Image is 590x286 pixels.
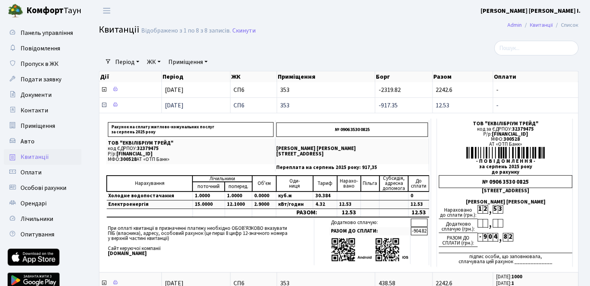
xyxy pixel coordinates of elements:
span: Панель управління [21,29,73,37]
a: Орендарі [4,196,81,211]
div: 5 [493,205,498,214]
td: поточний [192,182,225,191]
div: , [488,219,493,228]
a: Панель управління [4,25,81,41]
div: Додатково сплачую (грн.): [439,219,478,233]
td: поперед. [225,182,252,191]
a: Контакти [4,103,81,118]
p: № 0906 3530 0825 [276,122,428,137]
td: 1.0000 [225,191,252,200]
td: Субсидія, адресна допомога [379,176,408,191]
a: Лічильники [4,211,81,227]
td: РАЗОМ: [276,209,337,217]
a: Особові рахунки [4,180,81,196]
td: РАЗОМ ДО СПЛАТИ: [329,227,410,235]
a: Документи [4,87,81,103]
span: Квитанції [21,153,49,161]
th: Дії [99,71,162,82]
td: 2.9000 [252,200,276,209]
span: 353 [280,87,372,93]
span: 300528 [120,156,137,163]
td: -904.82 [411,227,427,235]
span: 300528 [503,136,520,143]
td: 30.384 [313,191,337,200]
span: Таун [26,4,81,17]
b: Комфорт [26,4,64,17]
a: Скинути [232,27,256,34]
div: ТОВ "ЕКВІЛІБРІУМ ТРЕЙД" [439,121,572,126]
th: Оплати [493,71,578,82]
td: Холодне водопостачання [107,191,192,200]
a: Квитанції [530,21,553,29]
th: Період [162,71,231,82]
span: СП6 [234,87,273,93]
div: [STREET_ADDRESS] [439,188,572,193]
td: 15.0000 [192,200,225,209]
div: 9 [483,233,488,241]
b: 1000 [511,273,522,280]
div: код за ЄДРПОУ: [439,127,572,132]
small: [DATE]: [496,273,522,280]
td: 12.53 [408,209,429,217]
th: Борг [375,71,433,82]
nav: breadcrumb [496,17,590,33]
li: Список [553,21,578,29]
td: До cплати [408,176,429,191]
span: [FINANCIAL_ID] [116,150,152,157]
td: Оди- ниця [276,176,313,191]
p: код ЄДРПОУ: [108,146,273,151]
b: [PERSON_NAME] [PERSON_NAME] І. [481,7,581,15]
span: 12.53 [436,101,449,110]
a: Приміщення [4,118,81,134]
b: [DOMAIN_NAME] [108,250,147,257]
td: Додатково сплачую: [329,219,410,227]
span: Орендарі [21,199,47,208]
span: [DATE] [165,86,183,94]
td: кВт/годин [276,200,313,209]
span: - [496,87,575,93]
a: Авто [4,134,81,149]
span: Подати заявку [21,75,61,84]
a: Пропуск в ЖК [4,56,81,72]
a: ЖК [144,55,164,69]
p: Р/р: [108,152,273,157]
span: Особові рахунки [21,184,66,192]
span: Повідомлення [21,44,60,53]
span: 32379475 [137,145,159,152]
th: Приміщення [277,71,375,82]
span: Опитування [21,230,54,239]
span: Контакти [21,106,48,115]
div: РАЗОМ ДО СПЛАТИ (грн.): [439,233,478,247]
td: При оплаті квитанції в призначенні платежу необхідно ОБОВ'ЯЗКОВО вказувати ПІБ (власника), адресу... [106,217,314,265]
div: підпис особи, що заповнювала, сплачувала цей рахунок ______________ [439,253,572,264]
td: Електроенергія [107,200,192,209]
td: Нарахо- вано [337,176,361,191]
a: Admin [507,21,522,29]
p: МФО: АТ «ОТП Банк» [108,157,273,162]
td: Лічильники [192,176,252,182]
span: - [496,102,575,109]
div: 3 [498,205,503,214]
a: [PERSON_NAME] [PERSON_NAME] І. [481,6,581,16]
a: Приміщення [165,55,211,69]
input: Пошук... [494,41,578,55]
div: МФО: [439,137,572,142]
div: , [498,233,503,242]
img: apps-qrcodes.png [331,237,408,262]
p: [STREET_ADDRESS] [276,152,428,157]
th: ЖК [230,71,277,82]
td: 4.32 [313,200,337,209]
span: Авто [21,137,35,146]
p: Переплата на серпень 2025 року: 917,35 [276,165,428,170]
div: до рахунку [439,170,572,175]
span: [DATE] [165,101,183,110]
a: Опитування [4,227,81,242]
p: Рахунок на сплату житлово-комунальних послуг за серпень 2025 року [108,122,273,137]
div: , [488,205,493,214]
span: 32379475 [512,126,534,133]
td: Пільга [361,176,379,191]
span: Приміщення [21,122,55,130]
th: Разом [433,71,493,82]
span: СП6 [234,102,273,109]
td: 12.53 [408,200,429,209]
